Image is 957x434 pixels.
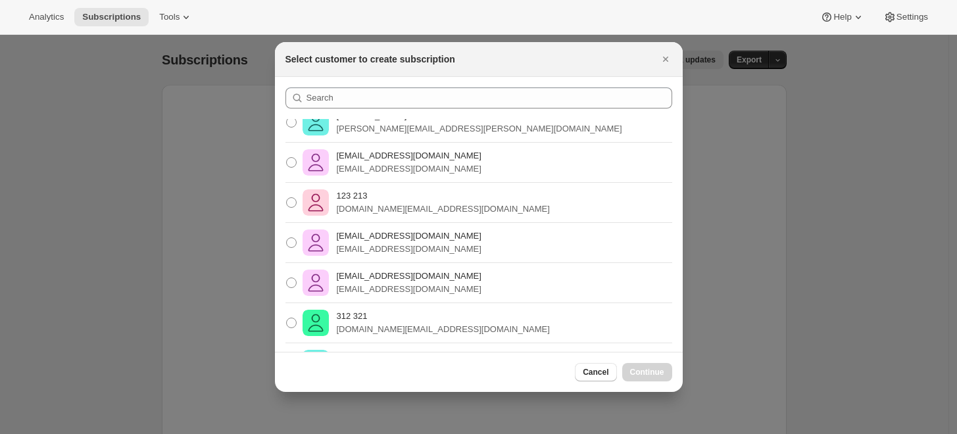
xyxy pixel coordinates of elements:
p: 312 321 [337,310,550,323]
span: Help [833,12,851,22]
span: Cancel [583,367,608,377]
p: [EMAIL_ADDRESS][DOMAIN_NAME] [337,162,481,176]
button: Settings [875,8,936,26]
p: 123 213 [337,189,550,203]
span: Tools [159,12,180,22]
button: Help [812,8,872,26]
button: Close [656,50,675,68]
p: [EMAIL_ADDRESS][DOMAIN_NAME] [337,283,481,296]
input: Search [307,87,672,108]
p: [DOMAIN_NAME][EMAIL_ADDRESS][DOMAIN_NAME] [337,323,550,336]
p: alex 123 31 [337,350,550,363]
span: Settings [896,12,928,22]
p: [PERSON_NAME][EMAIL_ADDRESS][PERSON_NAME][DOMAIN_NAME] [337,122,622,135]
p: [DOMAIN_NAME][EMAIL_ADDRESS][DOMAIN_NAME] [337,203,550,216]
p: [EMAIL_ADDRESS][DOMAIN_NAME] [337,243,481,256]
button: Subscriptions [74,8,149,26]
button: Cancel [575,363,616,381]
span: Analytics [29,12,64,22]
p: [EMAIL_ADDRESS][DOMAIN_NAME] [337,149,481,162]
p: [EMAIL_ADDRESS][DOMAIN_NAME] [337,229,481,243]
span: Subscriptions [82,12,141,22]
h2: Select customer to create subscription [285,53,455,66]
button: Analytics [21,8,72,26]
p: [EMAIL_ADDRESS][DOMAIN_NAME] [337,270,481,283]
button: Tools [151,8,201,26]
